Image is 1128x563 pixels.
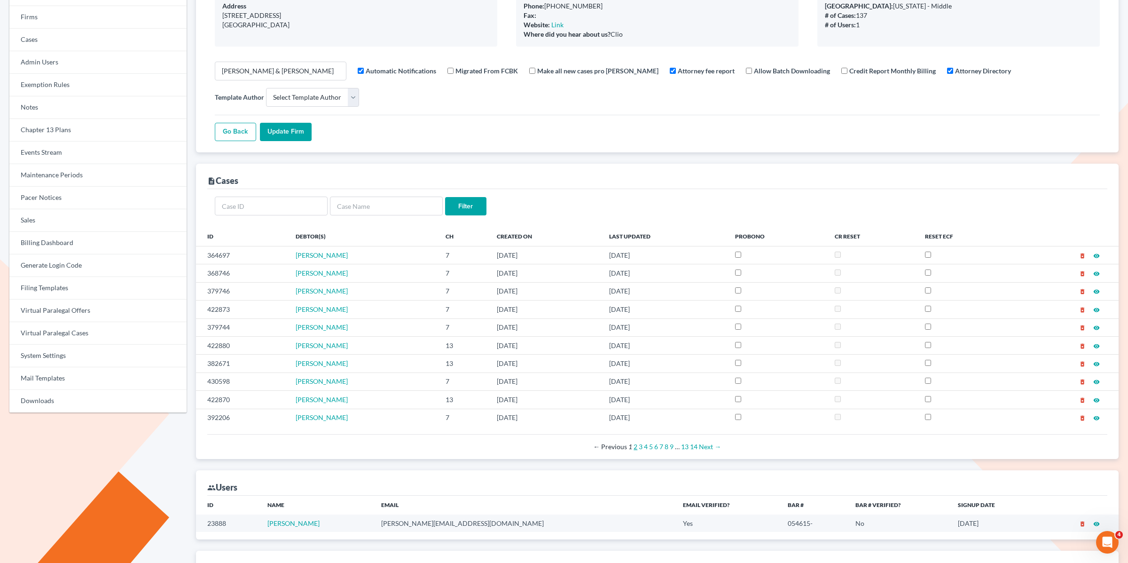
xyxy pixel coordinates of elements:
td: 13 [438,355,489,373]
a: Virtual Paralegal Cases [9,322,187,345]
td: [DATE] [950,515,1039,532]
td: Yes [675,515,780,532]
td: 7 [438,264,489,282]
a: delete_forever [1079,396,1086,404]
i: delete_forever [1079,325,1086,331]
a: delete_forever [1079,413,1086,421]
span: [PERSON_NAME] [296,323,348,331]
th: Email [374,496,675,515]
label: Attorney fee report [678,66,735,76]
a: delete_forever [1079,287,1086,295]
a: delete_forever [1079,359,1086,367]
td: 7 [438,246,489,264]
a: delete_forever [1079,341,1086,349]
i: visibility [1093,397,1100,404]
i: delete_forever [1079,307,1086,313]
a: Filing Templates [9,277,187,300]
a: visibility [1093,323,1100,331]
label: Make all new cases pro [PERSON_NAME] [537,66,658,76]
th: ID [196,227,288,246]
td: [PERSON_NAME][EMAIL_ADDRESS][DOMAIN_NAME] [374,515,675,532]
td: 382671 [196,355,288,373]
td: 7 [438,373,489,390]
td: [DATE] [602,409,728,427]
td: [DATE] [489,336,602,354]
a: Page 5 [649,443,653,451]
a: Events Stream [9,142,187,164]
span: [PERSON_NAME] [296,377,348,385]
a: visibility [1093,519,1100,527]
th: Bar # Verified? [848,496,950,515]
td: [DATE] [489,373,602,390]
a: Generate Login Code [9,254,187,277]
b: Address [222,2,246,10]
i: delete_forever [1079,270,1086,277]
a: Notes [9,96,187,119]
a: delete_forever [1079,251,1086,259]
td: 422870 [196,391,288,409]
input: Update Firm [260,123,312,142]
a: [PERSON_NAME] [296,413,348,421]
th: Reset ECF [917,227,1014,246]
td: [DATE] [602,318,728,336]
a: visibility [1093,377,1100,385]
span: [PERSON_NAME] [296,359,348,367]
span: 4 [1115,531,1123,539]
th: Ch [438,227,489,246]
i: delete_forever [1079,415,1086,421]
td: 422873 [196,301,288,318]
i: visibility [1093,361,1100,367]
a: delete_forever [1079,305,1086,313]
a: System Settings [9,345,187,367]
div: Clio [524,30,791,39]
span: Previous page [593,443,627,451]
a: Billing Dashboard [9,232,187,254]
i: delete_forever [1079,379,1086,385]
a: [PERSON_NAME] [267,519,320,527]
a: Page 3 [639,443,642,451]
td: 368746 [196,264,288,282]
td: [DATE] [602,355,728,373]
a: visibility [1093,359,1100,367]
td: [DATE] [489,391,602,409]
a: Page 2 [634,443,637,451]
td: [DATE] [489,246,602,264]
td: 13 [438,391,489,409]
i: visibility [1093,288,1100,295]
label: Attorney Directory [955,66,1011,76]
td: 379744 [196,318,288,336]
a: Page 6 [654,443,658,451]
td: [DATE] [489,301,602,318]
a: visibility [1093,413,1100,421]
input: Case Name [330,197,443,215]
label: Credit Report Monthly Billing [849,66,936,76]
b: Where did you hear about us? [524,30,611,38]
a: Downloads [9,390,187,412]
a: visibility [1093,287,1100,295]
b: # of Users: [825,21,856,29]
td: [DATE] [489,355,602,373]
td: No [848,515,950,532]
a: visibility [1093,341,1100,349]
a: Cases [9,29,187,51]
th: Email Verified? [675,496,780,515]
td: 054615- [780,515,848,532]
a: [PERSON_NAME] [296,341,348,349]
a: [PERSON_NAME] [296,251,348,259]
b: # of Cases: [825,11,856,19]
a: [PERSON_NAME] [296,287,348,295]
td: [DATE] [602,301,728,318]
div: 137 [825,11,1092,20]
td: [DATE] [489,264,602,282]
a: Page 4 [644,443,648,451]
td: [DATE] [602,336,728,354]
a: [PERSON_NAME] [296,305,348,313]
td: [DATE] [602,264,728,282]
a: Page 13 [681,443,689,451]
div: 1 [825,20,1092,30]
i: visibility [1093,270,1100,277]
label: Template Author [215,92,264,102]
